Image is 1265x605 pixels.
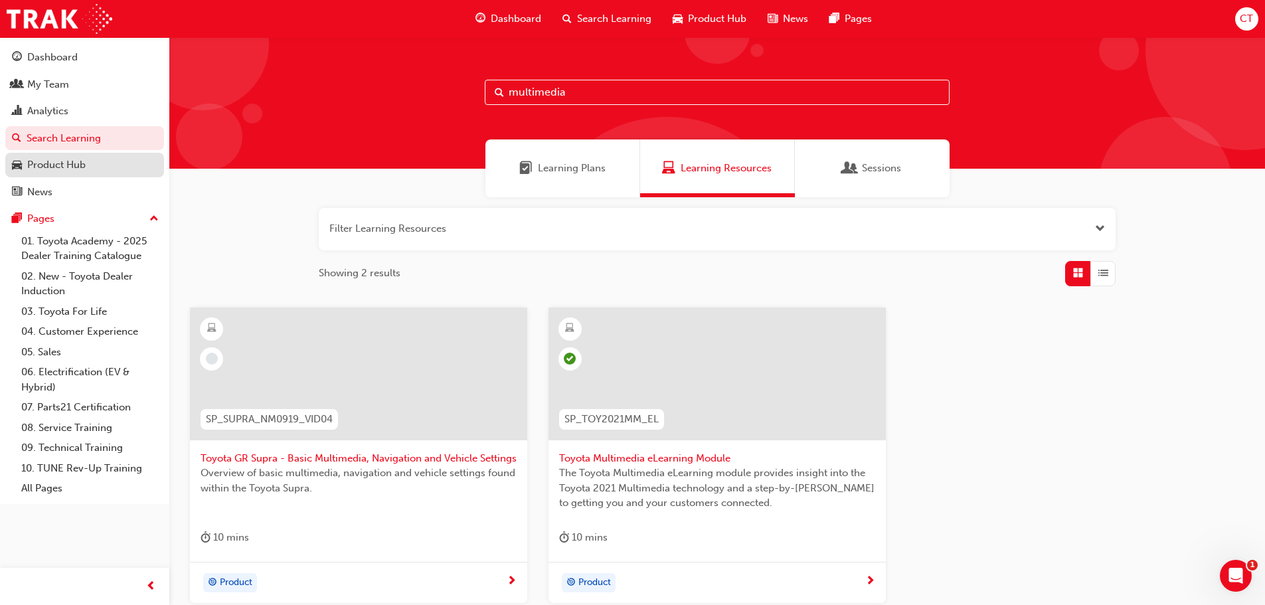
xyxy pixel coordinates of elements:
span: guage-icon [475,11,485,27]
span: Product Hub [688,11,746,27]
a: News [5,180,164,205]
span: Learning Resources [662,161,675,176]
span: learningResourceType_ELEARNING-icon [565,320,574,337]
div: News [27,185,52,200]
span: Toyota GR Supra - Basic Multimedia, Navigation and Vehicle Settings [201,451,517,466]
a: 01. Toyota Academy - 2025 Dealer Training Catalogue [16,231,164,266]
span: guage-icon [12,52,22,64]
span: The Toyota Multimedia eLearning module provides insight into the Toyota 2021 Multimedia technolog... [559,466,875,511]
span: duration-icon [559,529,569,546]
span: News [783,11,808,27]
a: Learning ResourcesLearning Resources [640,139,795,197]
span: Toyota Multimedia eLearning Module [559,451,875,466]
div: Product Hub [27,157,86,173]
span: Product [220,575,252,590]
span: Learning Plans [519,161,533,176]
span: chart-icon [12,106,22,118]
span: up-icon [149,211,159,228]
div: Dashboard [27,50,78,65]
button: CT [1235,7,1258,31]
button: Pages [5,207,164,231]
span: target-icon [208,574,217,592]
span: Learning Resources [681,161,772,176]
a: 02. New - Toyota Dealer Induction [16,266,164,302]
button: DashboardMy TeamAnalyticsSearch LearningProduct HubNews [5,43,164,207]
span: Grid [1073,266,1083,281]
span: news-icon [768,11,778,27]
span: SP_SUPRA_NM0919_VID04 [206,412,333,427]
div: Analytics [27,104,68,119]
span: Search [495,85,504,100]
span: Learning Plans [538,161,606,176]
a: Analytics [5,99,164,124]
a: news-iconNews [757,5,819,33]
span: 1 [1247,560,1258,570]
span: target-icon [566,574,576,592]
span: learningResourceType_ELEARNING-icon [207,320,216,337]
span: search-icon [12,133,21,145]
a: Search Learning [5,126,164,151]
a: SP_TOY2021MM_ELToyota Multimedia eLearning ModuleThe Toyota Multimedia eLearning module provides ... [548,307,886,604]
input: Search... [485,80,950,105]
a: pages-iconPages [819,5,883,33]
a: 06. Electrification (EV & Hybrid) [16,362,164,397]
span: Dashboard [491,11,541,27]
span: Search Learning [577,11,651,27]
span: learningRecordVerb_NONE-icon [206,353,218,365]
a: car-iconProduct Hub [662,5,757,33]
span: next-icon [507,576,517,588]
span: news-icon [12,187,22,199]
span: Sessions [843,161,857,176]
a: My Team [5,72,164,97]
span: Overview of basic multimedia, navigation and vehicle settings found within the Toyota Supra. [201,466,517,495]
span: prev-icon [146,578,156,595]
a: 04. Customer Experience [16,321,164,342]
span: people-icon [12,79,22,91]
span: SP_TOY2021MM_EL [564,412,659,427]
span: duration-icon [201,529,211,546]
span: car-icon [12,159,22,171]
a: search-iconSearch Learning [552,5,662,33]
a: 03. Toyota For Life [16,302,164,322]
iframe: Intercom live chat [1220,560,1252,592]
span: next-icon [865,576,875,588]
a: All Pages [16,478,164,499]
a: SP_SUPRA_NM0919_VID04Toyota GR Supra - Basic Multimedia, Navigation and Vehicle SettingsOverview ... [190,307,527,604]
span: Sessions [862,161,901,176]
button: Open the filter [1095,221,1105,236]
span: search-icon [562,11,572,27]
a: Product Hub [5,153,164,177]
a: SessionsSessions [795,139,950,197]
a: 09. Technical Training [16,438,164,458]
div: 10 mins [559,529,608,546]
img: Trak [7,4,112,34]
span: pages-icon [829,11,839,27]
a: 05. Sales [16,342,164,363]
span: car-icon [673,11,683,27]
a: guage-iconDashboard [465,5,552,33]
span: List [1098,266,1108,281]
a: 07. Parts21 Certification [16,397,164,418]
span: pages-icon [12,213,22,225]
span: Pages [845,11,872,27]
span: Showing 2 results [319,266,400,281]
a: 08. Service Training [16,418,164,438]
a: Dashboard [5,45,164,70]
a: Learning PlansLearning Plans [485,139,640,197]
div: 10 mins [201,529,249,546]
a: 10. TUNE Rev-Up Training [16,458,164,479]
div: Pages [27,211,54,226]
span: Product [578,575,611,590]
span: learningRecordVerb_PASS-icon [564,353,576,365]
span: CT [1240,11,1253,27]
div: My Team [27,77,69,92]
